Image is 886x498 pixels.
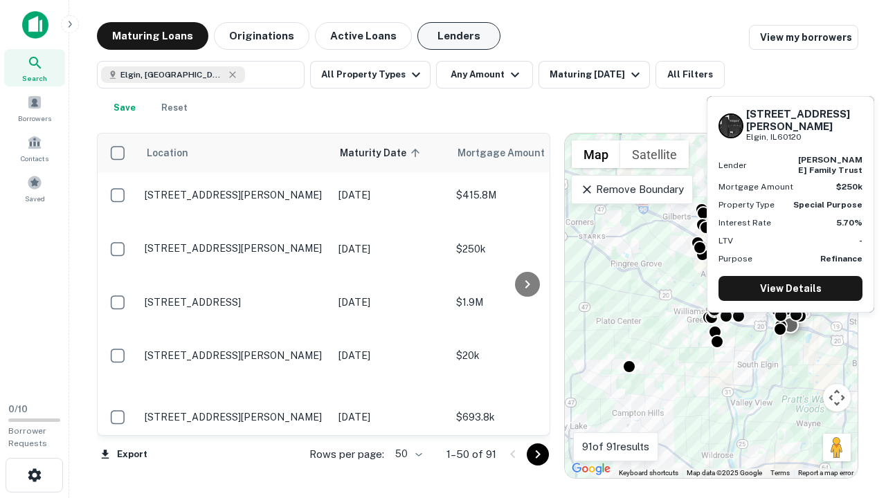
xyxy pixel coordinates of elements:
a: Saved [4,169,65,207]
strong: [PERSON_NAME] family trust [798,155,862,174]
button: Drag Pegman onto the map to open Street View [823,434,851,461]
button: Show satellite imagery [620,140,689,168]
img: capitalize-icon.png [22,11,48,39]
p: Property Type [718,199,775,211]
span: Search [22,73,47,84]
a: Borrowers [4,89,65,127]
span: Borrowers [18,113,51,124]
p: Mortgage Amount [718,181,793,193]
a: Report a map error [798,469,853,477]
strong: 5.70% [836,218,862,228]
p: $415.8M [456,187,595,203]
span: 0 / 10 [8,404,28,414]
span: Elgin, [GEOGRAPHIC_DATA], [GEOGRAPHIC_DATA] [120,68,224,81]
p: [DATE] [338,409,442,425]
p: $693.8k [456,409,595,425]
span: Mortgage Amount [458,145,563,161]
a: Open this area in Google Maps (opens a new window) [568,460,614,478]
span: Location [146,145,188,161]
a: View my borrowers [749,25,858,50]
p: [STREET_ADDRESS][PERSON_NAME] [145,189,325,201]
button: Keyboard shortcuts [619,468,678,478]
button: Go to next page [527,443,549,465]
p: [DATE] [338,241,442,257]
p: [STREET_ADDRESS] [145,296,325,308]
p: [STREET_ADDRESS][PERSON_NAME] [145,411,325,423]
button: Lenders [417,22,500,50]
button: Maturing [DATE] [539,61,650,89]
button: Maturing Loans [97,22,208,50]
p: $20k [456,348,595,363]
a: Search [4,49,65,86]
p: $250k [456,241,595,257]
button: Save your search to get updates of matches that match your search criteria. [102,94,147,122]
p: [STREET_ADDRESS][PERSON_NAME] [145,242,325,255]
div: 0 0 [565,133,858,478]
th: Mortgage Amount [449,133,602,172]
span: Map data ©2025 Google [687,469,762,477]
p: 91 of 91 results [582,439,649,455]
button: Active Loans [315,22,412,50]
iframe: Chat Widget [817,343,886,409]
span: Borrower Requests [8,426,47,448]
th: Location [138,133,332,172]
a: Terms [770,469,790,477]
p: Interest Rate [718,216,771,229]
a: View Details [718,276,862,301]
button: Export [97,444,151,465]
p: Rows per page: [309,446,384,463]
strong: $250k [836,182,862,192]
p: Lender [718,159,747,172]
p: Remove Boundary [580,181,683,198]
p: [DATE] [338,295,442,310]
p: Purpose [718,252,752,265]
img: Google [568,460,614,478]
p: [DATE] [338,348,442,363]
h6: [STREET_ADDRESS][PERSON_NAME] [746,108,862,133]
button: Originations [214,22,309,50]
p: $1.9M [456,295,595,310]
span: Maturity Date [340,145,424,161]
span: Saved [25,193,45,204]
button: Any Amount [436,61,533,89]
a: Contacts [4,129,65,167]
div: 50 [390,444,424,464]
button: All Property Types [310,61,431,89]
strong: Refinance [820,254,862,264]
strong: - [859,236,862,246]
button: Show street map [572,140,620,168]
p: 1–50 of 91 [446,446,496,463]
th: Maturity Date [332,133,449,172]
span: Contacts [21,153,48,164]
strong: Special Purpose [793,200,862,210]
p: Elgin, IL60120 [746,131,862,144]
p: LTV [718,234,733,247]
div: Maturing [DATE] [550,66,644,83]
p: [STREET_ADDRESS][PERSON_NAME] [145,349,325,362]
button: All Filters [656,61,725,89]
button: Reset [152,94,197,122]
p: [DATE] [338,187,442,203]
